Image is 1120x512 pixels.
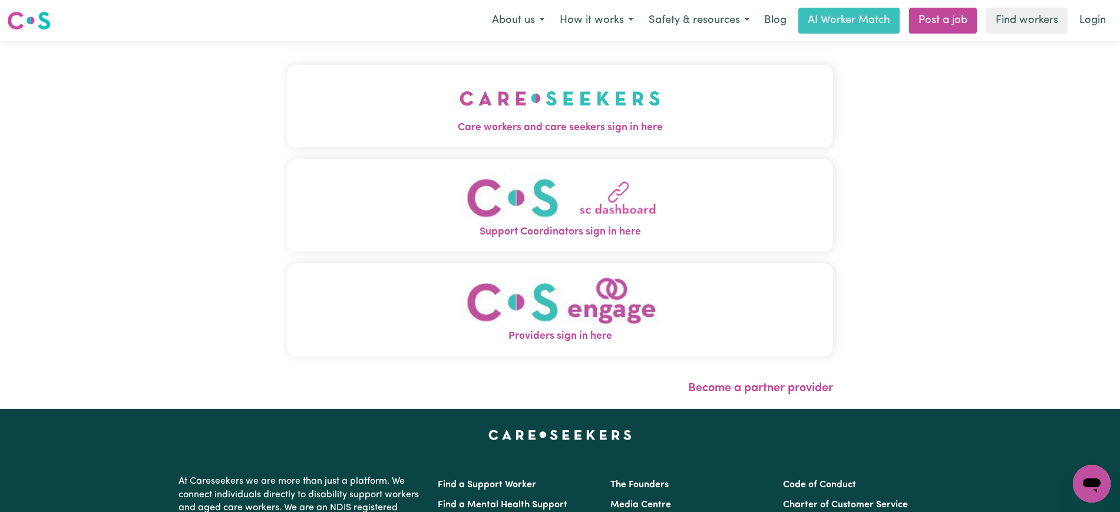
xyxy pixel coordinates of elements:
button: Safety & resources [641,8,757,33]
span: Providers sign in here [287,329,833,344]
a: Post a job [909,8,977,34]
a: Media Centre [610,500,671,510]
a: The Founders [610,480,669,490]
a: Code of Conduct [783,480,856,490]
a: Blog [757,8,794,34]
button: Support Coordinators sign in here [287,159,833,252]
button: How it works [552,8,641,33]
iframe: Button to launch messaging window [1073,465,1111,503]
a: Become a partner provider [688,382,833,394]
button: About us [484,8,552,33]
a: Careseekers home page [488,430,632,440]
span: Care workers and care seekers sign in here [287,120,833,136]
button: Care workers and care seekers sign in here [287,65,833,147]
a: Charter of Customer Service [783,500,908,510]
a: AI Worker Match [798,8,900,34]
a: Find workers [986,8,1068,34]
a: Find a Support Worker [438,480,536,490]
a: Careseekers logo [7,7,51,34]
a: Login [1072,8,1113,34]
span: Support Coordinators sign in here [287,224,833,240]
button: Providers sign in here [287,263,833,356]
img: Careseekers logo [7,10,51,31]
